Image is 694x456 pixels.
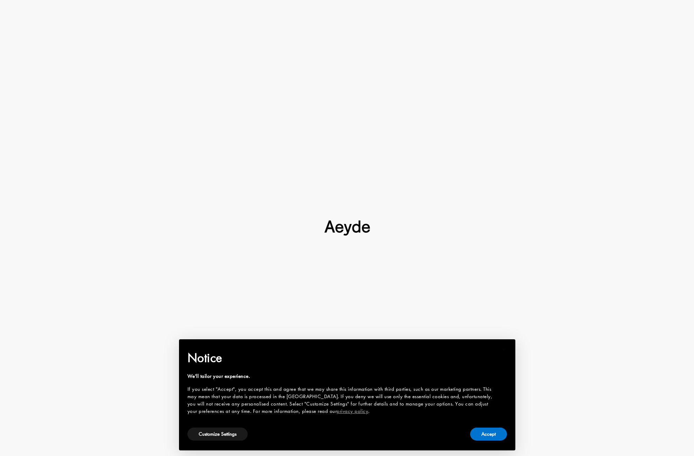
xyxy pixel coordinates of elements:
img: footer-logo.svg [324,220,370,236]
div: We'll tailor your experience. [187,373,496,380]
h2: Notice [187,349,496,367]
div: If you select "Accept", you accept this and agree that we may share this information with third p... [187,386,496,415]
button: Customize Settings [187,428,248,441]
a: privacy policy [337,408,368,415]
span: × [502,344,506,355]
button: Close this notice [496,341,513,358]
button: Accept [470,428,507,441]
